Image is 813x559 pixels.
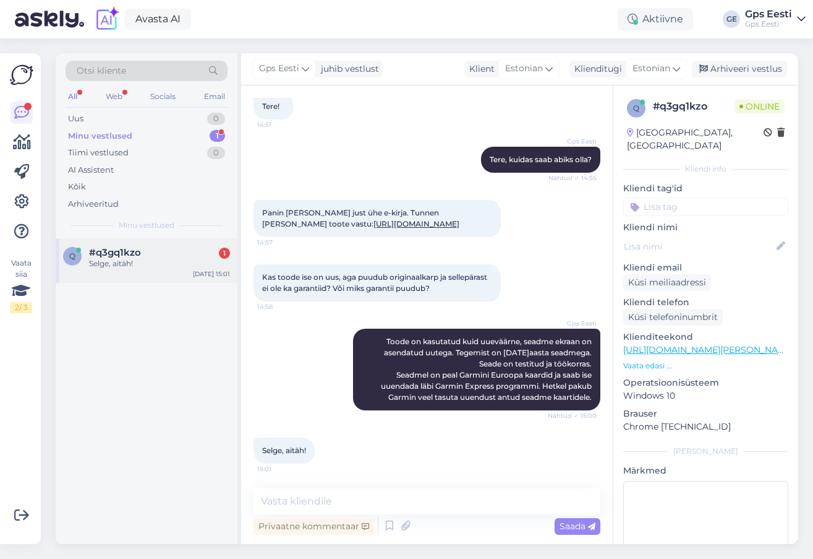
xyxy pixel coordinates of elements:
span: 14:57 [257,238,304,247]
a: Avasta AI [125,9,191,30]
div: 2 / 3 [10,302,32,313]
div: Kliendi info [623,163,788,175]
input: Lisa nimi [624,240,774,253]
a: [URL][DOMAIN_NAME][PERSON_NAME] [623,344,794,355]
div: Klienditugi [569,63,622,76]
div: Vaata siia [10,258,32,313]
span: Toode on kasutatud kuid uueväärne, seadme ekraan on asendatud uutega. Tegemist on [DATE]aasta sea... [381,337,594,402]
a: [URL][DOMAIN_NAME] [373,219,459,228]
span: q [69,251,75,261]
span: Panin [PERSON_NAME] just ühe e-kirja. Tunnen [PERSON_NAME] toote vastu: [262,208,459,228]
div: Küsi meiliaadressi [623,274,711,291]
div: Minu vestlused [68,130,132,142]
p: Brauser [623,407,788,420]
span: Saada [560,521,595,532]
span: Minu vestlused [119,220,174,231]
p: Operatsioonisüsteem [623,376,788,389]
div: # q3gq1kzo [653,99,734,114]
span: Gps Eesti [550,137,597,146]
img: Askly Logo [10,63,33,87]
p: Chrome [TECHNICAL_ID] [623,420,788,433]
a: Gps EestiGps Eesti [745,9,806,29]
span: Gps Eesti [550,319,597,328]
p: Klienditeekond [623,331,788,344]
div: Arhiveeri vestlus [692,61,787,77]
div: Uus [68,113,83,125]
div: Gps Eesti [745,19,792,29]
span: Gps Eesti [259,62,299,76]
p: Märkmed [623,464,788,477]
div: juhib vestlust [316,63,379,76]
span: 14:51 [257,120,304,129]
div: [PERSON_NAME] [623,446,788,457]
p: Kliendi email [623,261,788,274]
div: Küsi telefoninumbrit [623,309,723,326]
span: Nähtud ✓ 15:00 [548,411,597,420]
div: 1 [219,248,230,259]
div: Privaatne kommentaar [253,518,374,535]
div: [DATE] 15:01 [193,269,230,279]
div: Email [202,89,228,105]
span: Selge, aitäh! [262,446,306,455]
span: Online [734,100,785,113]
p: Kliendi nimi [623,221,788,234]
span: Estonian [632,62,670,76]
div: Socials [148,89,178,105]
span: 15:01 [257,464,304,474]
input: Lisa tag [623,197,788,216]
span: Estonian [505,62,543,76]
div: 0 [207,147,225,159]
div: Gps Eesti [745,9,792,19]
span: 14:58 [257,302,304,311]
span: Kas toode ise on uus, aga puudub originaalkarp ja sellepärast ei ole ka garantiid? Või miks garan... [262,272,489,293]
div: Aktiivne [618,8,693,30]
img: explore-ai [94,6,120,32]
span: q [633,103,639,113]
span: Tere, kuidas saab abiks olla? [490,155,592,164]
div: 0 [207,113,225,125]
span: #q3gq1kzo [89,247,141,258]
p: Vaata edasi ... [623,360,788,371]
div: Web [103,89,125,105]
div: GE [723,11,740,28]
div: AI Assistent [68,164,114,176]
div: Kõik [68,181,86,193]
p: Kliendi tag'id [623,182,788,195]
span: Otsi kliente [77,64,126,77]
div: Selge, aitäh! [89,258,230,269]
div: Tiimi vestlused [68,147,129,159]
div: Klient [464,63,495,76]
span: Nähtud ✓ 14:55 [548,173,597,183]
p: Windows 10 [623,389,788,402]
div: 1 [210,130,225,142]
span: Tere! [262,102,279,111]
p: Kliendi telefon [623,296,788,309]
div: All [66,89,80,105]
div: Arhiveeritud [68,198,119,210]
div: [GEOGRAPHIC_DATA], [GEOGRAPHIC_DATA] [627,126,764,152]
